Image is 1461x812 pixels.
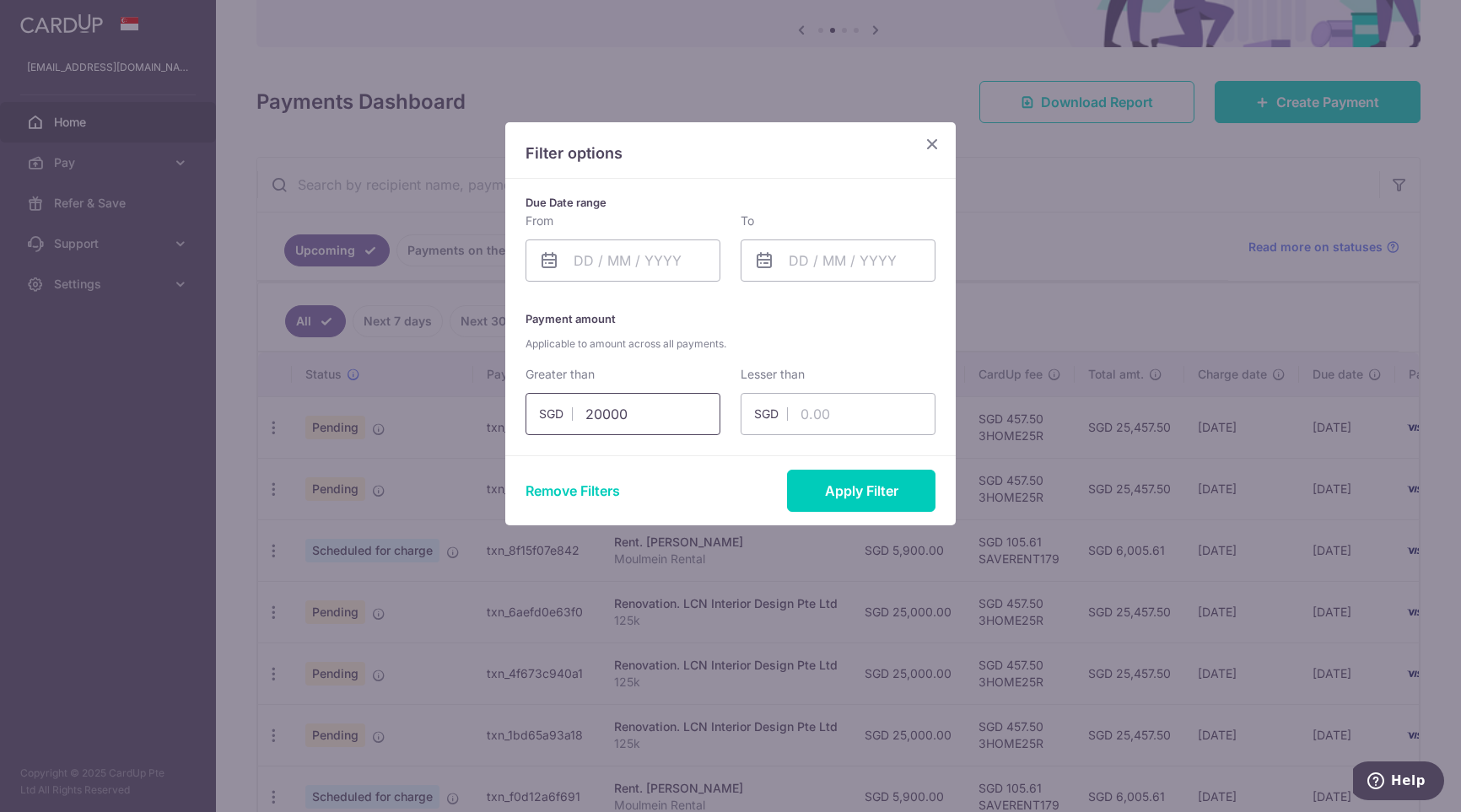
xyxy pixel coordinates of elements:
button: Apply Filter [787,470,935,512]
button: Close [922,134,942,154]
iframe: Opens a widget where you can find more information [1353,761,1444,804]
span: Applicable to amount across all payments. [526,336,935,352]
input: DD / MM / YYYY [741,239,935,282]
button: Remove Filters [526,481,620,501]
span: SGD [539,406,573,422]
input: DD / MM / YYYY [526,239,720,282]
input: 0.00 [741,393,935,435]
label: From [526,212,553,229]
p: Due Date range [526,192,935,212]
span: SGD [754,406,788,422]
label: Greater than [526,366,595,383]
p: Payment amount [526,309,935,352]
input: 0.00 [526,393,720,435]
label: To [741,212,754,229]
p: Filter options [526,143,935,164]
label: Lesser than [741,366,805,383]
